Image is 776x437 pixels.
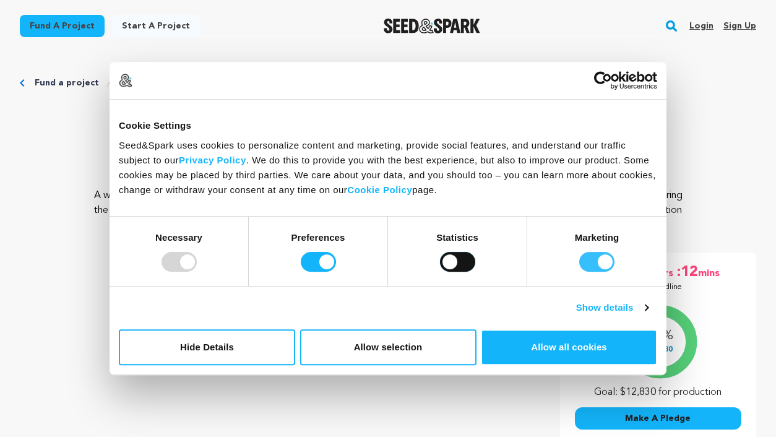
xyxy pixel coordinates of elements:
button: Hide Details [119,329,295,365]
strong: Necessary [155,232,202,243]
strong: Preferences [291,232,345,243]
strong: Statistics [436,232,478,243]
p: Comedy, Drama [20,163,756,178]
p: RE-FRAMED [20,109,756,139]
a: Login [689,16,713,36]
strong: Marketing [575,232,619,243]
p: A woman grappling with loss finds new perspective with the help of a quirky eye doctor and a pair... [93,188,683,233]
a: Sign up [723,16,756,36]
a: Cookie Policy [347,184,412,195]
a: Show details [576,300,648,315]
button: Allow selection [300,329,476,365]
a: Fund a project [20,15,105,37]
a: Start a project [112,15,200,37]
a: Seed&Spark Homepage [384,19,481,33]
img: Seed&Spark Logo Dark Mode [384,19,481,33]
a: Usercentrics Cookiebot - opens in a new window [549,71,657,90]
a: Privacy Policy [179,155,246,165]
button: Allow all cookies [481,329,657,365]
button: Make A Pledge [575,407,741,430]
p: [GEOGRAPHIC_DATA], [US_STATE] | Film Short [20,149,756,163]
span: mins [698,262,722,282]
div: Seed&Spark uses cookies to personalize content and marketing, provide social features, and unders... [119,138,657,197]
span: hrs [658,262,676,282]
a: Fund a project [35,77,99,89]
span: :12 [676,262,698,282]
div: Cookie Settings [119,118,657,133]
div: Breadcrumb [20,77,756,89]
img: logo [119,74,132,87]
